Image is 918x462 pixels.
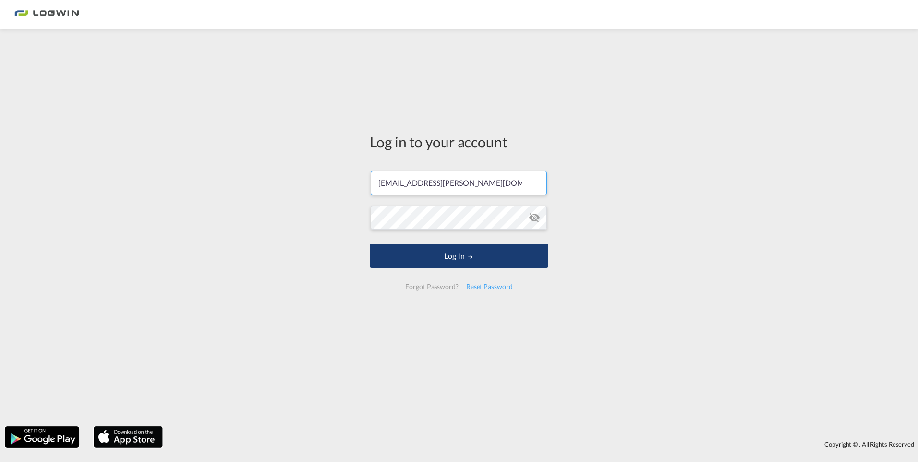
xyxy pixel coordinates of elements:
img: google.png [4,426,80,449]
div: Forgot Password? [401,278,462,295]
div: Reset Password [462,278,517,295]
img: bc73a0e0d8c111efacd525e4c8ad7d32.png [14,4,79,25]
md-icon: icon-eye-off [529,212,540,223]
img: apple.png [93,426,164,449]
div: Log in to your account [370,132,548,152]
div: Copyright © . All Rights Reserved [168,436,918,452]
button: LOGIN [370,244,548,268]
input: Enter email/phone number [371,171,547,195]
